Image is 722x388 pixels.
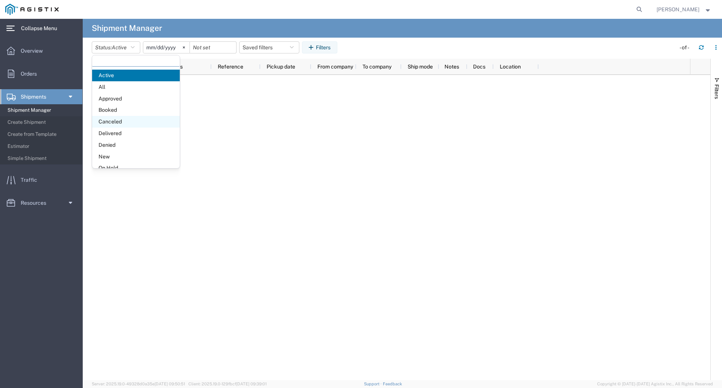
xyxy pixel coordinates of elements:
span: Shipments [21,89,52,104]
span: Denied [92,139,180,151]
span: Reference [218,64,243,70]
span: Location [500,64,521,70]
span: Estimator [8,139,77,154]
span: Notes [444,64,459,70]
span: Cindy Anton [657,5,699,14]
span: [DATE] 09:50:51 [155,382,185,386]
a: Support [364,382,383,386]
span: Docs [473,64,485,70]
a: Traffic [0,172,82,187]
span: From company [317,64,353,70]
span: Traffic [21,172,42,187]
input: Not set [143,42,190,53]
button: Saved filters [239,41,299,53]
span: Shipment Manager [8,103,77,118]
span: Active [92,70,180,81]
span: Simple Shipment [8,151,77,166]
span: Ship mode [408,64,433,70]
span: Booked [92,104,180,116]
button: Filters [302,41,337,53]
div: - of - [680,44,693,52]
span: Orders [21,66,42,81]
span: New [92,151,180,163]
a: Shipments [0,89,82,104]
span: Collapse Menu [21,21,62,36]
span: Resources [21,195,52,210]
button: [PERSON_NAME] [656,5,712,14]
input: Not set [190,42,236,53]
span: On Hold [92,162,180,174]
span: Active [112,44,127,50]
span: To company [363,64,391,70]
h4: Shipment Manager [92,19,162,38]
span: Create Shipment [8,115,77,130]
img: logo [5,4,59,15]
a: Feedback [383,382,402,386]
span: Pickup date [267,64,295,70]
a: Overview [0,43,82,58]
span: Create from Template [8,127,77,142]
span: Canceled [92,116,180,128]
span: [DATE] 09:39:01 [236,382,267,386]
a: Orders [0,66,82,81]
span: Copyright © [DATE]-[DATE] Agistix Inc., All Rights Reserved [597,381,713,387]
span: Overview [21,43,48,58]
span: All [92,81,180,93]
button: Status:Active [92,41,140,53]
span: Server: 2025.19.0-49328d0a35e [92,382,185,386]
a: Resources [0,195,82,210]
span: Client: 2025.19.0-129fbcf [188,382,267,386]
span: Approved [92,93,180,105]
span: Filters [714,84,720,99]
span: Delivered [92,128,180,139]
